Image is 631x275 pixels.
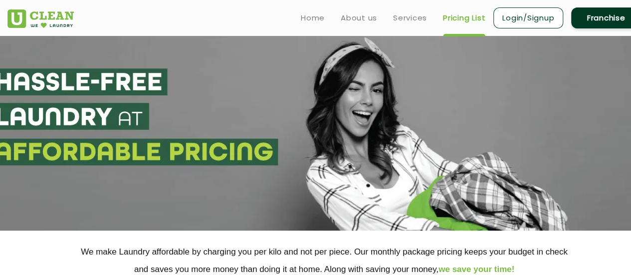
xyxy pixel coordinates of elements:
a: Login/Signup [493,7,563,28]
span: we save your time! [438,265,514,274]
a: Services [393,12,427,24]
a: About us [341,12,377,24]
a: Home [301,12,325,24]
a: Pricing List [443,12,485,24]
img: UClean Laundry and Dry Cleaning [7,9,74,28]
